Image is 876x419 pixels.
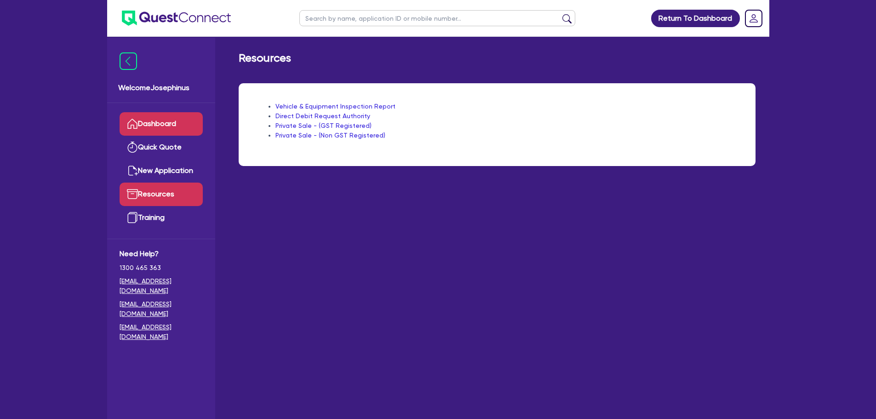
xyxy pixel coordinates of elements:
a: [EMAIL_ADDRESS][DOMAIN_NAME] [120,299,203,319]
a: Vehicle & Equipment Inspection Report [275,103,395,110]
a: [EMAIL_ADDRESS][DOMAIN_NAME] [120,322,203,342]
img: resources [127,189,138,200]
span: Need Help? [120,248,203,259]
a: Dropdown toggle [742,6,766,30]
input: Search by name, application ID or mobile number... [299,10,575,26]
a: Quick Quote [120,136,203,159]
img: quest-connect-logo-blue [122,11,231,26]
img: quick-quote [127,142,138,153]
a: [EMAIL_ADDRESS][DOMAIN_NAME] [120,276,203,296]
a: Return To Dashboard [651,10,740,27]
h2: Resources [239,52,291,65]
span: Welcome Josephinus [118,82,204,93]
span: 1300 465 363 [120,263,203,273]
a: New Application [120,159,203,183]
a: Training [120,206,203,230]
img: new-application [127,165,138,176]
a: Direct Debit Request Authority [275,112,370,120]
img: icon-menu-close [120,52,137,70]
a: Private Sale - (Non GST Registered) [275,132,385,139]
a: Resources [120,183,203,206]
a: Dashboard [120,112,203,136]
a: Private Sale - (GST Registered) [275,122,372,129]
img: training [127,212,138,223]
